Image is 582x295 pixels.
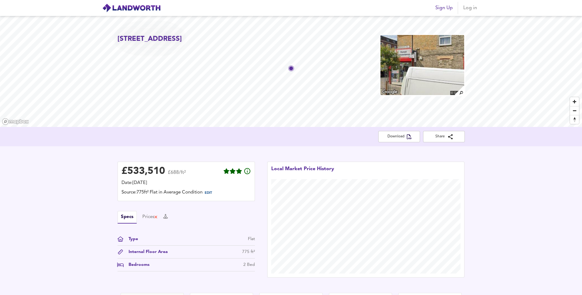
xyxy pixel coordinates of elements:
div: Type [124,236,138,242]
h2: [STREET_ADDRESS] [118,34,182,44]
div: Flat [248,236,255,242]
div: Date: [DATE] [121,180,251,186]
div: £ 533,510 [121,167,165,176]
button: Zoom in [570,97,579,106]
span: £688/ft² [168,170,186,179]
button: Zoom out [570,106,579,115]
img: logo [102,3,161,13]
button: Sign Up [433,2,455,14]
div: 775 ft² [242,249,255,255]
a: Mapbox homepage [2,118,29,125]
button: Specs [118,211,137,224]
div: Source: 775ft² Flat in Average Condition [121,189,251,197]
span: EDIT [205,191,212,195]
button: Download [378,131,420,142]
div: Internal Floor Area [124,249,168,255]
span: Download [383,133,415,140]
div: 2 Bed [243,262,255,268]
span: Log in [463,4,478,12]
button: Prices [142,214,158,220]
button: Share [423,131,465,142]
span: Sign Up [435,4,453,12]
button: Reset bearing to north [570,115,579,124]
span: Share [428,133,460,140]
img: search [454,85,465,96]
button: Log in [461,2,480,14]
div: Bedrooms [124,262,149,268]
img: property [380,34,464,96]
span: Zoom out [570,106,579,115]
div: Local Market Price History [271,166,334,179]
